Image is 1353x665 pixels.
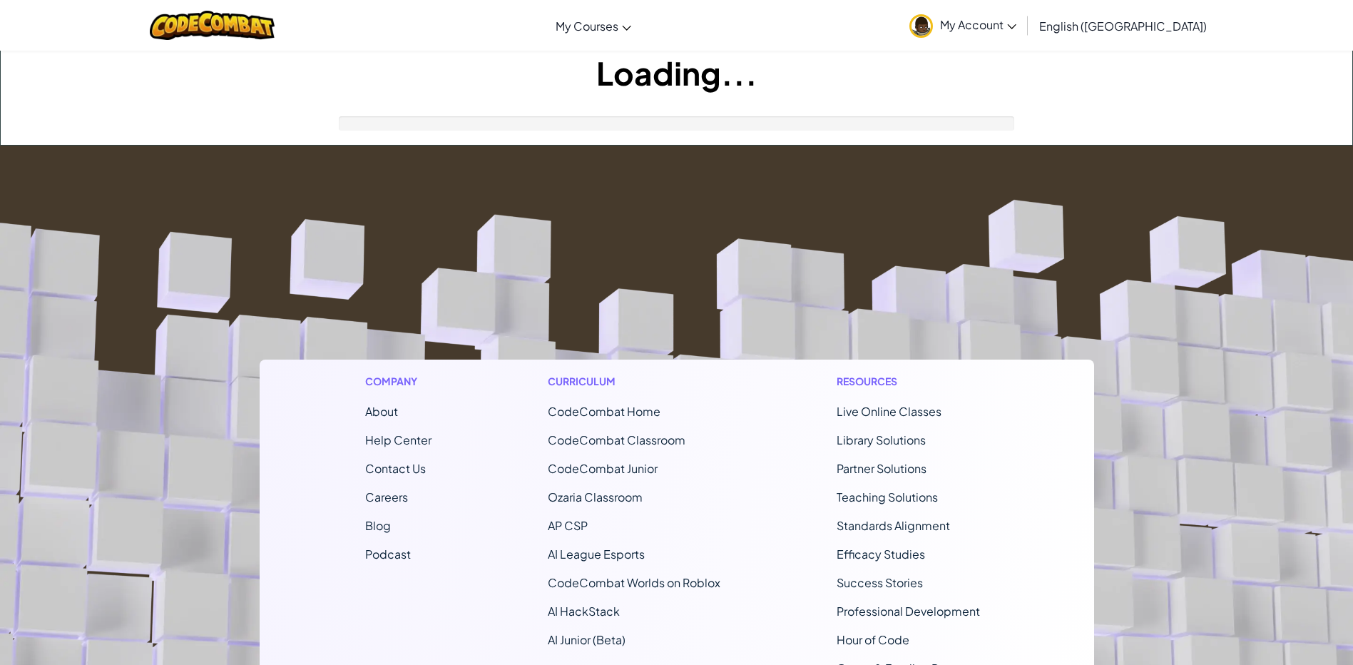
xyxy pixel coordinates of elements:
a: AI HackStack [548,604,620,619]
a: Partner Solutions [837,461,926,476]
a: Professional Development [837,604,980,619]
a: English ([GEOGRAPHIC_DATA]) [1032,6,1214,45]
a: About [365,404,398,419]
h1: Curriculum [548,374,720,389]
h1: Company [365,374,432,389]
span: My Courses [556,19,618,34]
span: My Account [940,17,1016,32]
a: Teaching Solutions [837,489,938,504]
a: CodeCombat Worlds on Roblox [548,575,720,590]
a: AI League Esports [548,547,645,562]
a: Help Center [365,432,432,447]
h1: Resources [837,374,989,389]
h1: Loading... [1,51,1352,95]
span: Contact Us [365,461,426,476]
a: My Account [902,3,1023,48]
a: Efficacy Studies [837,547,925,562]
a: CodeCombat Classroom [548,432,685,447]
a: AI Junior (Beta) [548,632,626,647]
a: Live Online Classes [837,404,941,419]
span: CodeCombat Home [548,404,660,419]
a: CodeCombat Junior [548,461,658,476]
a: My Courses [548,6,638,45]
a: Careers [365,489,408,504]
a: Podcast [365,547,411,562]
a: Success Stories [837,575,923,590]
img: CodeCombat logo [150,11,275,40]
a: Library Solutions [837,432,926,447]
a: Blog [365,518,391,533]
img: avatar [909,14,933,38]
a: Hour of Code [837,632,909,647]
a: Ozaria Classroom [548,489,643,504]
span: English ([GEOGRAPHIC_DATA]) [1039,19,1207,34]
a: Standards Alignment [837,518,950,533]
a: AP CSP [548,518,588,533]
